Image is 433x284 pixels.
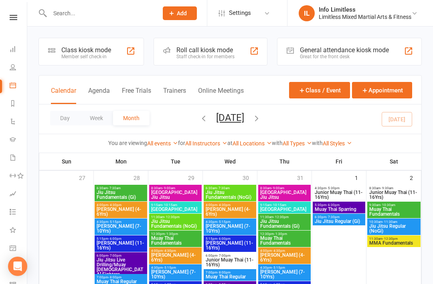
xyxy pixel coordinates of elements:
[151,203,200,207] span: 9:15am
[260,207,309,212] span: [GEOGRAPHIC_DATA]
[47,8,152,19] input: Search...
[134,171,148,184] div: 28
[271,186,284,190] span: - 9:00am
[151,232,200,236] span: 12:30pm
[323,140,352,147] a: All Styles
[216,112,244,123] button: [DATE]
[205,224,255,233] span: [PERSON_NAME] (7-10Yrs)
[151,215,200,219] span: 11:30am
[10,59,28,77] a: People
[148,153,203,170] th: Tue
[369,237,419,241] span: 11:30am
[96,241,146,250] span: [PERSON_NAME] (11-16Yrs)
[205,190,255,200] span: Jiu Jitsu Fundamentals (NoGi)
[205,274,255,279] span: Muay Thai Regular
[257,153,312,170] th: Thu
[151,186,200,190] span: 8:30am
[314,190,364,200] span: Junior Muay Thai (11-16Yrs)
[217,271,231,274] span: - 8:00pm
[272,140,283,146] strong: with
[96,203,146,207] span: 4:00pm
[108,220,121,224] span: - 5:15pm
[229,4,251,22] span: Settings
[108,237,121,241] span: - 6:00pm
[289,82,350,98] button: Class / Event
[61,46,111,54] div: Class kiosk mode
[260,236,309,245] span: Muay Thai Fundamentals
[260,232,309,236] span: 12:30pm
[10,240,28,258] a: General attendance kiosk mode
[326,203,340,207] span: - 6:30pm
[108,254,121,257] span: - 7:00pm
[352,82,412,98] button: Appointment
[233,140,272,147] a: All Locations
[369,203,419,207] span: 9:30am
[94,153,148,170] th: Mon
[260,253,309,262] span: [PERSON_NAME] (4-6Yrs)
[380,203,395,207] span: - 10:30am
[205,271,255,274] span: 7:00pm
[151,249,200,253] span: 4:00pm
[369,190,419,200] span: Junior Muay Thai (11-16Yrs)
[382,237,398,241] span: - 12:30pm
[151,270,200,279] span: [PERSON_NAME] (7-10Yrs)
[151,219,200,229] span: Jiu Jitsu Fundamentals (NoGi)
[217,237,231,241] span: - 6:00pm
[300,46,389,54] div: General attendance kiosk mode
[198,87,244,104] button: Online Meetings
[369,241,419,245] span: MMA Fundamentals
[151,266,200,270] span: 4:30pm
[273,215,289,219] span: - 12:30pm
[96,186,146,190] span: 6:30am
[185,140,227,147] a: All Instructors
[319,6,411,13] div: Info Limitless
[147,140,178,147] a: All events
[319,13,411,20] div: Limitless Mixed Martial Arts & Fitness
[410,171,421,184] div: 2
[369,224,419,233] span: Jiu Jitsu Regular (NoGi)
[272,266,285,270] span: - 5:15pm
[176,46,235,54] div: Roll call kiosk mode
[177,10,187,16] span: Add
[163,249,176,253] span: - 4:30pm
[227,140,233,146] strong: at
[188,171,202,184] div: 29
[176,54,235,59] div: Staff check-in for members
[151,253,200,262] span: [PERSON_NAME] (4-6Yrs)
[10,222,28,240] a: What's New
[80,111,113,125] button: Week
[260,203,309,207] span: 9:15am
[88,87,110,104] button: Agenda
[312,153,366,170] th: Fri
[283,140,312,147] a: All Types
[108,203,121,207] span: - 4:30pm
[271,203,286,207] span: - 10:15am
[217,220,231,224] span: - 5:15pm
[314,203,364,207] span: 5:30pm
[314,186,364,190] span: 4:30pm
[260,219,309,229] span: Jiu Jitsu Fundamentals (Gi)
[380,186,393,190] span: - 9:30am
[96,279,146,284] span: Muay Thai Regular
[272,249,285,253] span: - 4:30pm
[297,171,312,184] div: 31
[96,207,146,217] span: [PERSON_NAME] (4-6Yrs)
[162,203,177,207] span: - 10:15am
[162,186,175,190] span: - 9:00am
[108,276,121,279] span: - 8:00pm
[96,190,146,200] span: Jiu Jitsu Fundamentals (Gi)
[205,257,255,267] span: Junior Muay Thai (11-16Yrs)
[217,254,231,257] span: - 7:00pm
[163,87,186,104] button: Trainers
[382,220,397,224] span: - 11:30am
[312,140,323,146] strong: with
[299,5,315,21] div: IL
[10,41,28,59] a: Dashboard
[163,6,197,20] button: Add
[10,77,28,95] a: Calendar
[217,186,230,190] span: - 7:30am
[205,203,255,207] span: 4:00pm
[366,153,421,170] th: Sat
[39,153,94,170] th: Sun
[326,215,340,219] span: - 7:30pm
